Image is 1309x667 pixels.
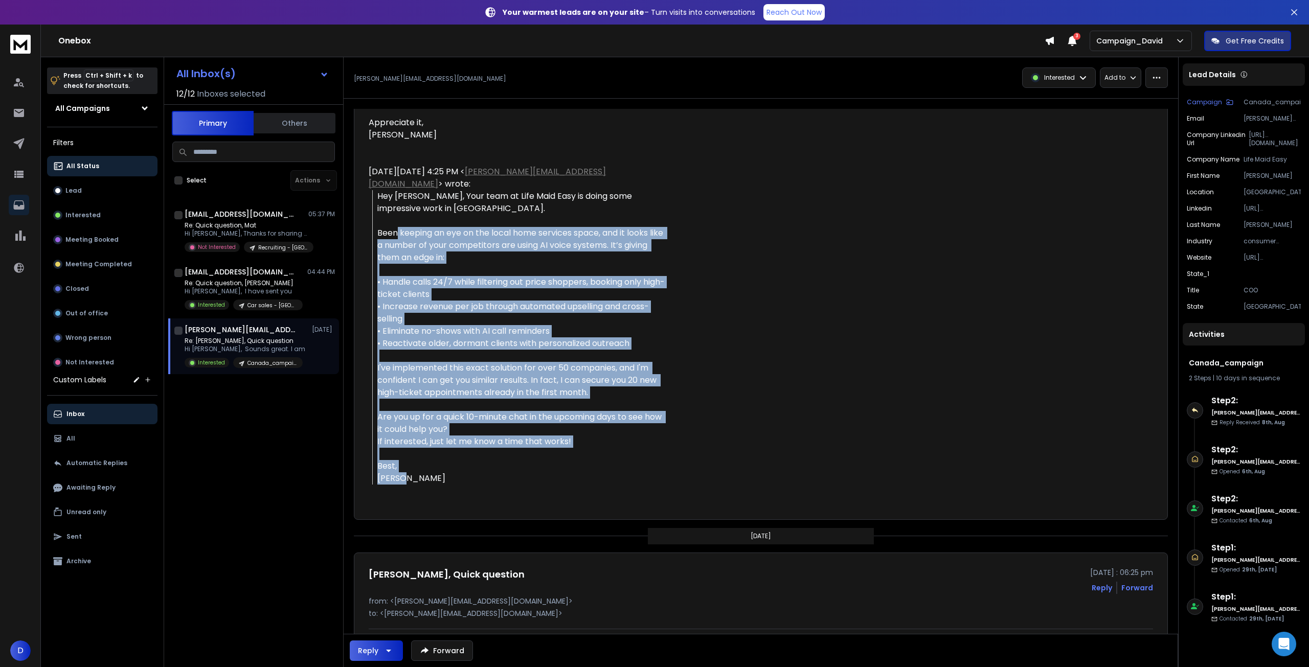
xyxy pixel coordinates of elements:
p: Interested [198,301,225,309]
p: Contacted [1220,517,1272,524]
p: 04:44 PM [307,268,335,276]
p: Get Free Credits [1226,36,1284,46]
p: Hi [PERSON_NAME], I have sent you [185,287,303,295]
button: Closed [47,279,157,299]
h6: Step 2 : [1211,395,1301,407]
span: 8th, Aug [1262,419,1285,426]
div: Best, [377,460,667,472]
p: Awaiting Reply [66,484,116,492]
p: Opened [1220,566,1277,573]
p: [URL][DOMAIN_NAME][PERSON_NAME] [1244,204,1301,213]
p: Campaign_David [1096,36,1167,46]
p: 05:37 PM [308,210,335,218]
p: Re: Quick question, Mat [185,221,307,229]
div: [DATE][DATE] 4:25 PM < > wrote: [369,166,667,190]
p: Lead Details [1189,70,1236,80]
p: [URL][DOMAIN_NAME] [1244,254,1301,262]
button: Reply [350,640,403,661]
p: Canada_campaign [247,359,297,367]
p: Inbox [66,410,84,418]
p: Car sales - [GEOGRAPHIC_DATA] 1st tier [247,302,297,309]
h6: [PERSON_NAME][EMAIL_ADDRESS][DOMAIN_NAME] [1211,556,1301,564]
p: State_1 [1187,270,1209,278]
p: to: <[PERSON_NAME][EMAIL_ADDRESS][DOMAIN_NAME]> [369,608,1153,618]
p: [URL][DOMAIN_NAME] [1249,131,1301,147]
button: Interested [47,205,157,225]
p: Contacted [1220,615,1284,623]
button: Not Interested [47,352,157,373]
p: Automatic Replies [66,459,127,467]
h1: Onebox [58,35,1045,47]
p: Life Maid Easy [1244,155,1301,164]
p: [DATE] : 06:25 pm [1090,567,1153,578]
button: Others [254,112,335,134]
button: Archive [47,551,157,571]
button: Out of office [47,303,157,324]
p: Not Interested [65,358,114,366]
span: 10 days in sequence [1216,374,1280,382]
h3: Custom Labels [53,375,106,385]
p: title [1187,286,1199,294]
p: from: <[PERSON_NAME][EMAIL_ADDRESS][DOMAIN_NAME]> [369,596,1153,606]
p: Closed [65,285,89,293]
p: Company Name [1187,155,1239,164]
p: [PERSON_NAME][EMAIL_ADDRESS][DOMAIN_NAME] [1244,114,1301,123]
p: [GEOGRAPHIC_DATA] [1244,303,1301,311]
div: • Reactivate older, dormant clients with personalized outreach [377,337,667,350]
div: • Eliminate no-shows with AI call reminders [377,325,667,337]
p: First Name [1187,172,1220,180]
span: 3 [1073,33,1080,40]
h6: Step 2 : [1211,493,1301,505]
h6: Step 1 : [1211,542,1301,554]
button: Automatic Replies [47,453,157,473]
div: [PERSON_NAME] [377,472,667,485]
p: Opened [1220,468,1265,475]
p: Re: Quick question, [PERSON_NAME] [185,279,303,287]
p: Reply Received [1220,419,1285,426]
p: linkedin [1187,204,1212,213]
p: Last Name [1187,221,1220,229]
p: COO [1244,286,1301,294]
p: [PERSON_NAME] [1244,172,1301,180]
div: • Increase revenue per job through automated upselling and cross-selling [377,301,667,325]
span: 12 / 12 [176,88,195,100]
p: All Status [66,162,99,170]
p: All [66,434,75,443]
button: D [10,640,31,661]
button: Forward [411,640,473,661]
h6: Step 1 : [1211,591,1301,603]
div: Open Intercom Messenger [1272,632,1296,656]
p: Interested [1044,74,1075,82]
p: Lead [65,187,82,195]
h1: [PERSON_NAME][EMAIL_ADDRESS][DOMAIN_NAME] [185,325,297,335]
div: Hey [PERSON_NAME], Your team at Life Maid Easy is doing some impressive work in [GEOGRAPHIC_DATA]. [377,190,667,215]
button: Reply [1092,583,1112,593]
p: Out of office [65,309,108,317]
button: Unread only [47,502,157,522]
p: [DATE] [312,326,335,334]
button: Sent [47,526,157,547]
button: Meeting Completed [47,254,157,274]
label: Select [187,176,207,185]
p: Reach Out Now [766,7,822,17]
p: Hi [PERSON_NAME], Sounds great. I am [185,345,305,353]
div: Been keeping an eye on the local home services space, and it looks like a number of your competit... [377,227,667,264]
h3: Inboxes selected [197,88,265,100]
h1: Canada_campaign [1189,358,1299,368]
button: Awaiting Reply [47,477,157,498]
h6: [PERSON_NAME][EMAIL_ADDRESS][DOMAIN_NAME] [1211,458,1301,466]
h1: All Campaigns [55,103,110,113]
p: Canada_campaign [1244,98,1301,106]
span: 29th, [DATE] [1242,566,1277,573]
a: [PERSON_NAME][EMAIL_ADDRESS][DOMAIN_NAME] [369,166,606,190]
button: Campaign [1187,98,1233,106]
p: [GEOGRAPHIC_DATA] [1244,188,1301,196]
p: Add to [1104,74,1125,82]
strong: Your warmest leads are on your site [503,7,644,17]
button: All Inbox(s) [168,63,337,84]
div: [PERSON_NAME] [369,129,667,141]
p: – Turn visits into conversations [503,7,755,17]
p: location [1187,188,1214,196]
p: Campaign [1187,98,1222,106]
